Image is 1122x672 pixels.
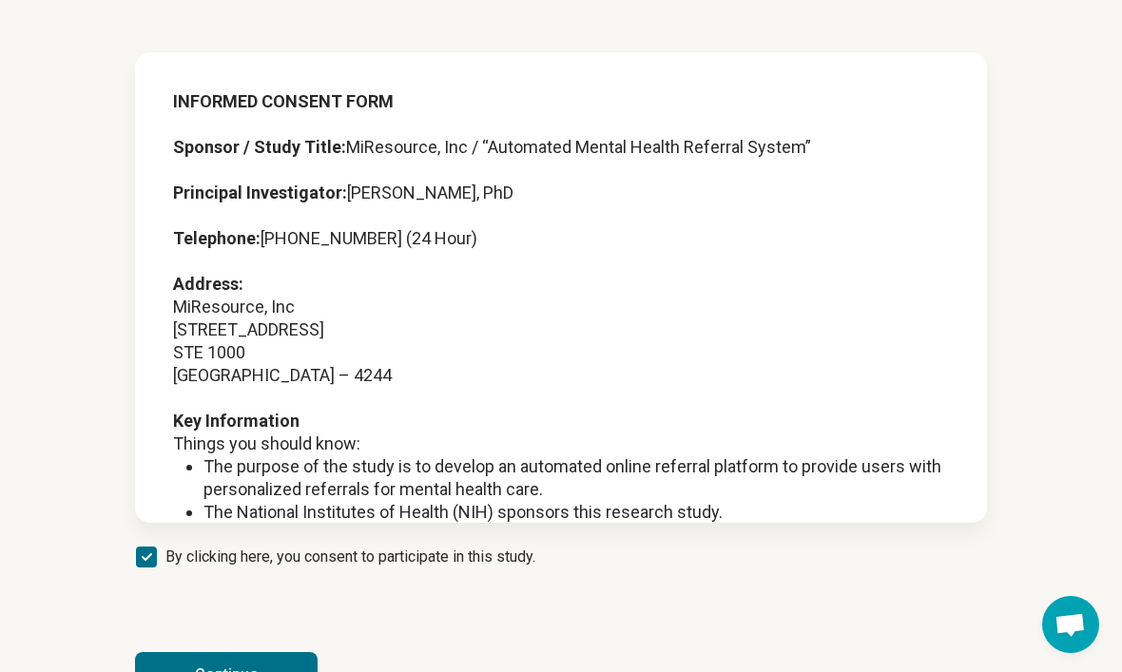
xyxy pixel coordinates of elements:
[173,432,949,455] p: Things you should know:
[173,136,949,159] p: MiResource, Inc / “Automated Mental Health Referral System”
[173,228,261,248] strong: Telephone:
[173,91,394,111] strong: INFORMED CONSENT FORM
[203,501,949,524] li: The National Institutes of Health (NIH) sponsors this research study.
[165,546,535,568] span: By clicking here, you consent to participate in this study.
[1042,596,1099,653] div: Open chat
[173,182,949,204] p: [PERSON_NAME], PhD
[173,273,949,387] p: MiResource, Inc [STREET_ADDRESS] STE 1000 [GEOGRAPHIC_DATA] – 4244
[173,137,346,157] strong: Sponsor / Study Title:
[173,227,949,250] p: [PHONE_NUMBER] (24 Hour)
[173,274,243,294] strong: Address:
[173,182,347,202] strong: Principal Investigator:
[203,455,949,501] li: The purpose of the study is to develop an automated online referral platform to provide users wit...
[173,411,300,431] strong: Key Information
